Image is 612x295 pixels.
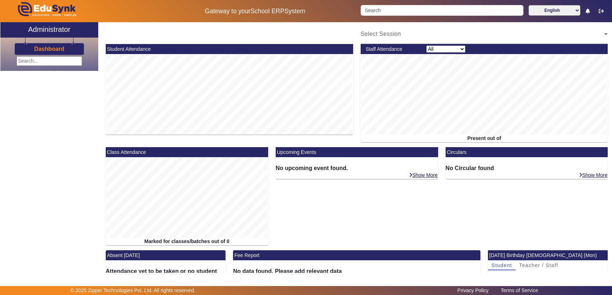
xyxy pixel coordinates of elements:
h5: Gateway to your System [157,8,353,15]
a: Terms of Service [497,286,542,295]
a: Dashboard [34,45,65,53]
th: Class [572,270,608,283]
mat-card-header: Absent [DATE] [106,250,226,260]
span: School ERP [251,8,284,15]
mat-card-header: Student Attendance [106,44,353,54]
mat-card-header: Fee Report [233,250,480,260]
mat-card-header: Class Attendance [106,147,268,157]
a: Privacy Policy [454,286,492,295]
p: © 2025 Zipper Technologies Pvt. Ltd. All rights reserved. [70,287,195,294]
mat-card-header: Circulars [446,147,608,157]
span: Teacher / Staff [519,263,558,268]
input: Search [361,5,523,16]
a: Show More [579,172,608,178]
mat-card-header: [DATE] Birthday [DEMOGRAPHIC_DATA] (Mon) [488,250,608,260]
th: Roll No. [525,270,571,283]
span: Student [492,263,512,268]
span: Select Session [361,31,401,37]
th: Name [488,270,525,283]
h6: No data found. Please add relevant data [233,268,480,275]
div: Present out of [361,135,608,142]
div: Marked for classes/batches out of 0 [106,238,268,245]
h6: Attendance yet to be taken or no student found absent [DATE]. [106,268,226,281]
h3: Dashboard [34,45,65,52]
h6: No Circular found [446,165,608,171]
div: Staff Attendance [362,45,422,53]
mat-card-header: Upcoming Events [276,147,438,157]
input: Search... [16,56,82,66]
h6: No upcoming event found. [276,165,438,171]
h2: Administrator [28,25,70,34]
a: Show More [409,172,438,178]
a: Administrator [0,22,98,38]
